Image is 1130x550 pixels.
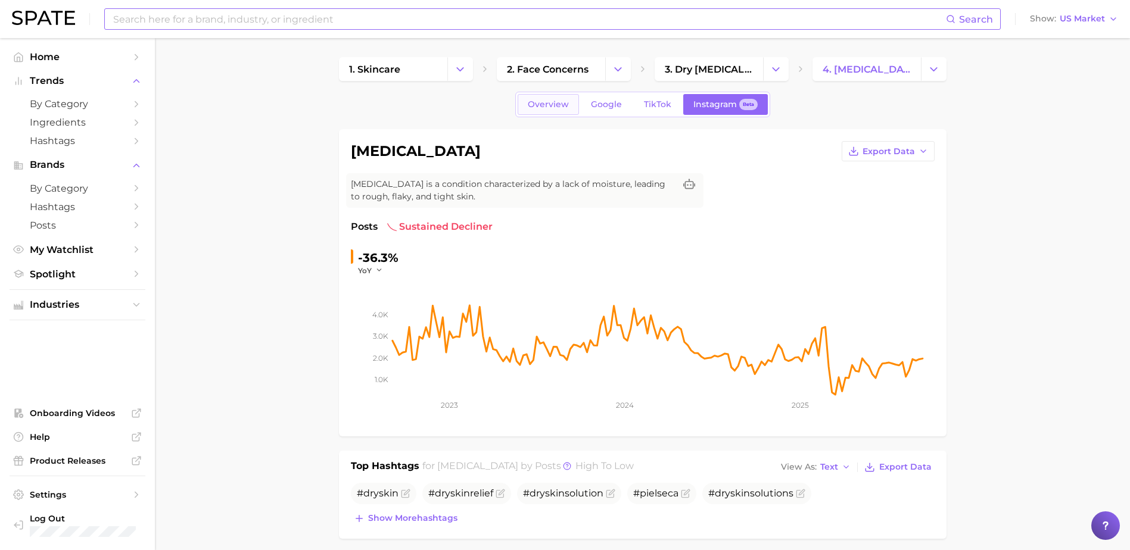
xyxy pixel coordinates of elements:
span: Beta [743,99,754,110]
span: dry [435,487,450,499]
span: Hashtags [30,135,125,146]
span: Log Out [30,513,136,524]
button: Change Category [763,57,789,81]
span: 4. [MEDICAL_DATA] [823,64,911,75]
h1: [MEDICAL_DATA] [351,144,481,158]
span: [MEDICAL_DATA] is a condition characterized by a lack of moisture, leading to rough, flaky, and t... [351,178,675,203]
button: Flag as miscategorized or irrelevant [606,489,615,498]
span: My Watchlist [30,244,125,255]
span: # [357,487,399,499]
span: Onboarding Videos [30,408,125,418]
span: #pielseca [633,487,678,499]
h1: Top Hashtags [351,459,419,476]
span: Spotlight [30,268,125,280]
span: Posts [351,220,378,234]
span: Text [820,464,838,470]
span: 3. dry [MEDICAL_DATA] [665,64,753,75]
button: Industries [10,296,145,314]
span: Hashtags [30,201,125,212]
a: 1. skincare [339,57,447,81]
tspan: 2024 [615,401,633,410]
button: Show morehashtags [351,510,460,527]
a: Overview [518,94,579,115]
a: 3. dry [MEDICAL_DATA] [655,57,763,81]
button: View AsText [778,460,854,475]
a: 2. face concerns [497,57,605,81]
a: InstagramBeta [683,94,768,115]
button: Change Category [447,57,473,81]
span: Overview [528,99,569,110]
span: high to low [575,460,634,471]
tspan: 2.0k [373,354,388,362]
span: Instagram [693,99,737,110]
span: dry [363,487,379,499]
tspan: 3.0k [373,332,388,340]
a: by Category [10,95,145,113]
img: sustained decliner [387,222,397,232]
input: Search here for a brand, industry, or ingredient [112,9,946,29]
span: Posts [30,220,125,231]
button: Export Data [842,141,935,161]
tspan: 2023 [441,401,458,410]
span: Export Data [879,462,932,472]
button: Flag as miscategorized or irrelevant [401,489,410,498]
a: by Category [10,179,145,198]
div: -36.3% [358,248,399,267]
button: Flag as miscategorized or irrelevant [681,489,690,498]
a: Settings [10,486,145,504]
span: Export Data [863,146,915,157]
span: 1. skincare [349,64,400,75]
span: dry [530,487,545,499]
span: Search [959,14,993,25]
span: Product Releases [30,455,125,466]
a: Product Releases [10,452,145,470]
img: SPATE [12,11,75,25]
h2: for by Posts [422,459,634,476]
span: 2. face concerns [507,64,589,75]
button: YoY [358,265,384,276]
span: skin [545,487,565,499]
a: Hashtags [10,132,145,150]
a: Help [10,428,145,446]
button: Change Category [921,57,947,81]
span: View As [781,464,817,470]
span: Google [591,99,622,110]
a: My Watchlist [10,240,145,259]
a: TikTok [634,94,681,115]
span: Trends [30,76,125,86]
span: dry [715,487,730,499]
tspan: 4.0k [372,310,388,319]
a: 4. [MEDICAL_DATA] [813,57,921,81]
span: TikTok [644,99,671,110]
span: Home [30,51,125,62]
span: Show more hashtags [368,513,457,523]
tspan: 2025 [791,401,808,410]
span: Show [1030,15,1056,22]
button: Flag as miscategorized or irrelevant [796,489,805,498]
span: Help [30,432,125,442]
span: # relief [428,487,493,499]
button: ShowUS Market [1027,11,1121,27]
span: by Category [30,98,125,110]
tspan: 1.0k [375,375,388,384]
span: YoY [358,265,372,276]
span: skin [450,487,470,499]
span: # solutions [708,487,793,499]
span: Brands [30,160,125,170]
a: Posts [10,216,145,235]
button: Export Data [861,459,934,476]
span: [MEDICAL_DATA] [437,460,518,471]
a: Home [10,48,145,66]
button: Change Category [605,57,631,81]
span: Industries [30,299,125,310]
a: Ingredients [10,113,145,132]
button: Flag as miscategorized or irrelevant [496,489,505,498]
a: Log out. Currently logged in with e-mail SLong@ulta.com. [10,510,145,540]
span: skin [379,487,399,499]
span: sustained decliner [387,220,493,234]
button: Brands [10,156,145,174]
span: US Market [1060,15,1105,22]
button: Trends [10,72,145,90]
a: Spotlight [10,265,145,283]
span: Settings [30,489,125,500]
